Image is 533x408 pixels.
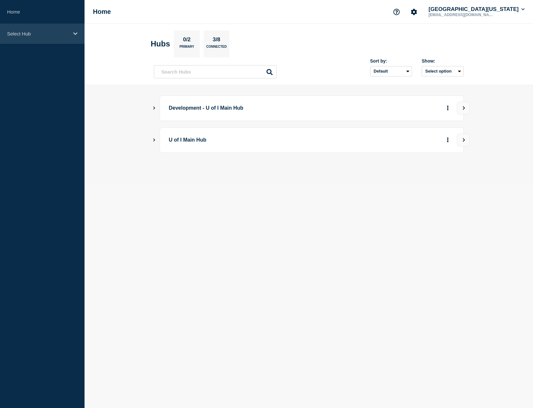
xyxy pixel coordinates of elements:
[179,45,194,52] p: Primary
[7,31,69,36] p: Select Hub
[370,58,412,64] div: Sort by:
[422,66,464,76] button: Select option
[422,58,464,64] div: Show:
[181,36,193,45] p: 0/2
[444,134,452,146] button: More actions
[169,134,347,146] p: U of I Main Hub
[153,138,156,143] button: Show Connected Hubs
[151,39,170,48] h2: Hubs
[210,36,223,45] p: 3/8
[169,102,347,114] p: Development - U of I Main Hub
[427,13,494,17] p: [EMAIL_ADDRESS][DOMAIN_NAME]
[390,5,403,19] button: Support
[154,65,277,78] input: Search Hubs
[407,5,421,19] button: Account settings
[444,102,452,114] button: More actions
[370,66,412,76] select: Sort by
[457,102,470,114] button: View
[153,106,156,111] button: Show Connected Hubs
[457,134,470,146] button: View
[93,8,111,15] h1: Home
[206,45,226,52] p: Connected
[427,6,526,13] button: [GEOGRAPHIC_DATA][US_STATE]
